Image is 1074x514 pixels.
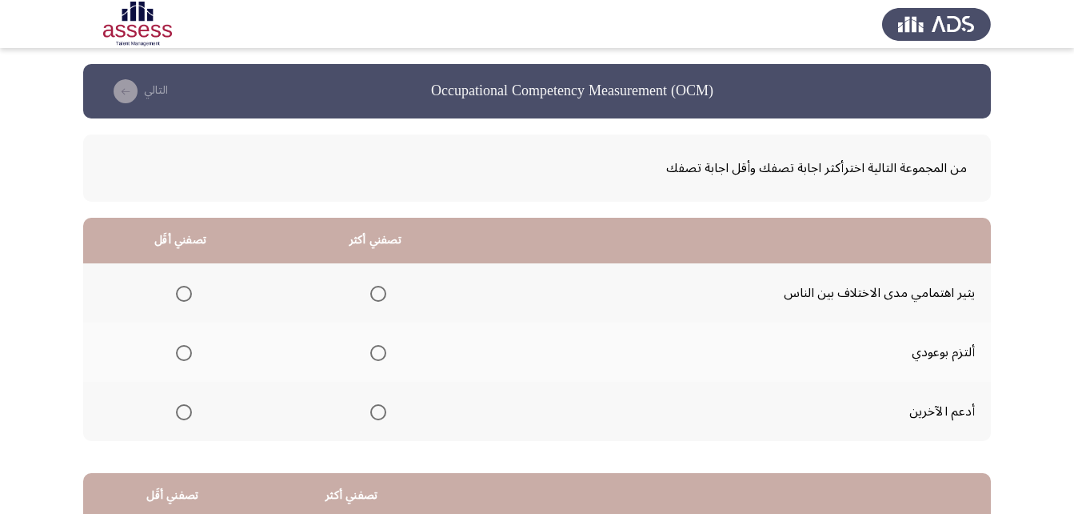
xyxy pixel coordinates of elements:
td: يثير اهتمامي مدى الاختلاف بين الناس [473,263,991,323]
th: تصفني أكثر [277,218,473,263]
span: من المجموعة التالية اخترأكثر اجابة تصفك وأقل اجابة تصفك [107,155,967,182]
img: Assess Talent Management logo [882,2,991,46]
mat-radio-group: Select an option [170,279,192,307]
td: أدعم الآخرين [473,382,991,441]
mat-radio-group: Select an option [170,398,192,425]
h3: Occupational Competency Measurement (OCM) [431,81,713,101]
th: تصفني أقَل [83,218,277,263]
td: ألتزم بوعودي [473,323,991,382]
mat-radio-group: Select an option [364,339,386,366]
mat-radio-group: Select an option [170,339,192,366]
img: Assessment logo of OCM R1 ASSESS [83,2,192,46]
mat-radio-group: Select an option [364,398,386,425]
mat-radio-group: Select an option [364,279,386,307]
button: check the missing [102,78,173,104]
